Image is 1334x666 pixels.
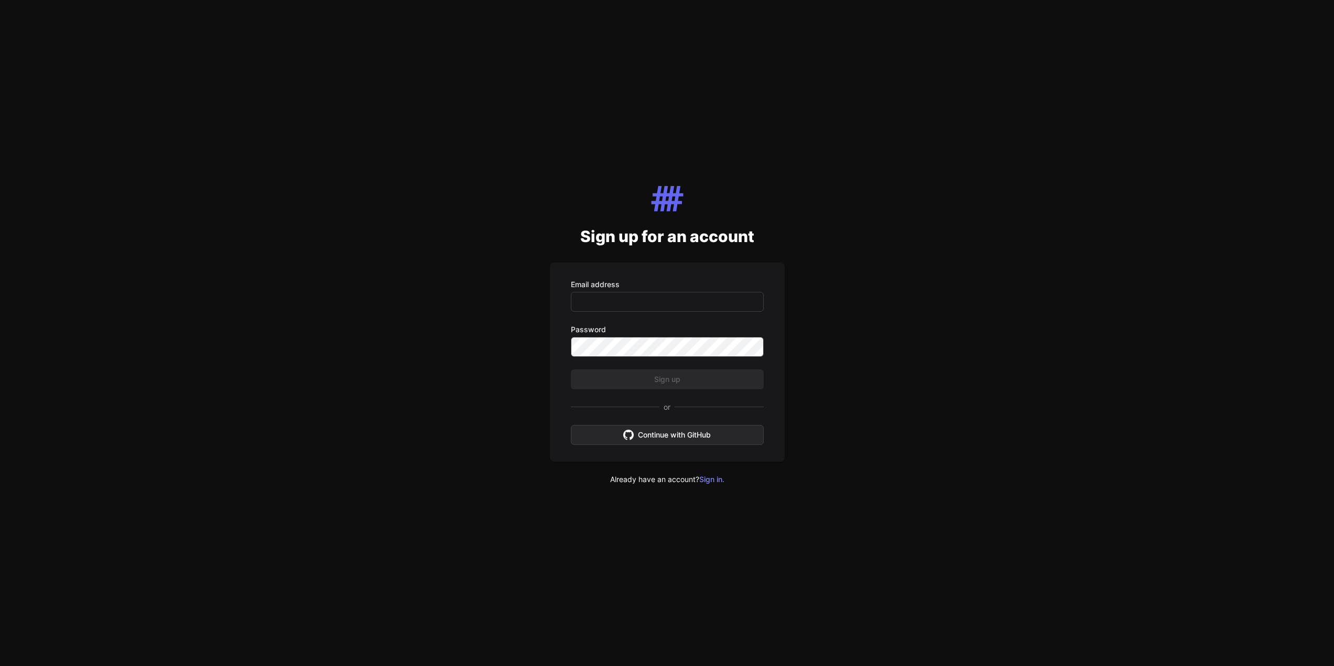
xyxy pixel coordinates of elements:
label: Email address [571,279,764,290]
label: Password [571,324,764,335]
a: Sign in. [699,474,724,485]
img: Mapping Tool [650,182,684,215]
button: Sign up [571,369,764,389]
div: Already have an account? [550,474,785,485]
h2: Sign up for an account [550,227,785,246]
a: Mapping Tool [650,207,684,217]
span: or [659,402,675,412]
span: Continue with GitHub [638,430,711,440]
button: Continue with GitHub [571,425,764,445]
